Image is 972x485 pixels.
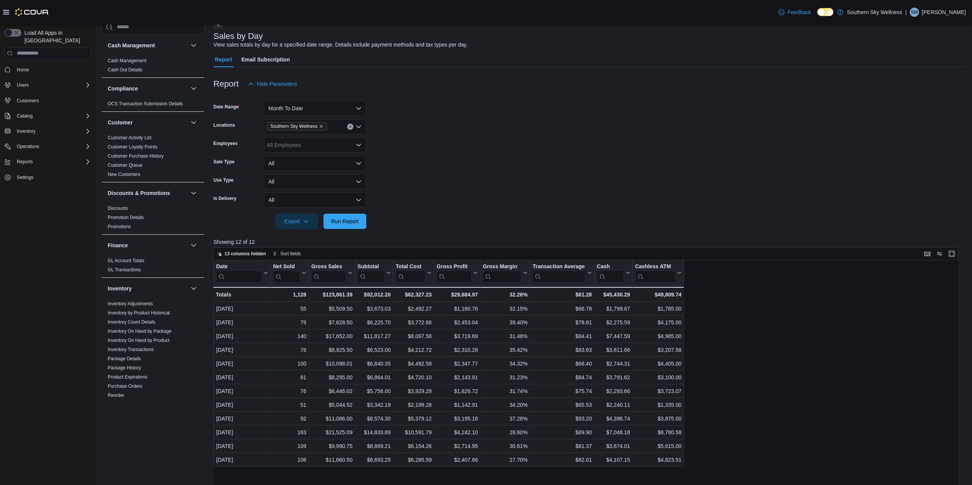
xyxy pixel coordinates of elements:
[108,153,164,159] span: Customer Purchase History
[108,67,142,73] a: Cash Out Details
[635,428,681,437] div: $8,780.58
[483,345,527,354] div: 35.42%
[311,414,353,423] div: $11,086.00
[102,204,204,234] div: Discounts & Promotions
[108,267,141,273] span: GL Transactions
[108,285,132,292] h3: Inventory
[14,173,36,182] a: Settings
[270,249,304,258] button: Sort fields
[396,414,432,423] div: $5,379.12
[273,318,306,327] div: 79
[108,393,124,398] a: Reorder
[356,142,362,148] button: Open list of options
[532,400,592,409] div: $65.53
[311,263,346,282] div: Gross Sales
[213,122,235,128] label: Locations
[396,332,432,341] div: $8,097.58
[437,400,478,409] div: $1,142.91
[108,365,141,371] a: Package History
[483,263,521,282] div: Gross Margin
[532,345,592,354] div: $83.63
[597,387,630,396] div: $2,293.66
[437,304,478,313] div: $1,180.76
[357,373,391,382] div: $6,864.01
[108,319,155,325] span: Inventory Count Details
[2,80,94,90] button: Users
[17,113,32,119] span: Catalog
[483,263,527,282] button: Gross Margin
[14,172,91,182] span: Settings
[922,8,966,17] p: [PERSON_NAME]
[396,387,432,396] div: $3,929.28
[635,290,681,299] div: $49,809.74
[189,189,198,198] button: Discounts & Promotions
[108,58,146,63] a: Cash Management
[635,373,681,382] div: $3,100.00
[396,441,432,451] div: $6,154.26
[108,162,142,168] span: Customer Queue
[396,318,432,327] div: $3,772.66
[319,124,323,129] button: Remove Southern Sky Wellness from selection in this group
[108,85,138,92] h3: Compliance
[108,383,142,389] span: Purchase Orders
[597,373,630,382] div: $3,791.62
[597,263,624,270] div: Cash
[483,428,527,437] div: 28.60%
[532,441,592,451] div: $81.37
[347,124,353,130] button: Clear input
[215,52,232,67] span: Report
[635,304,681,313] div: $1,785.00
[532,414,592,423] div: $93.20
[437,441,478,451] div: $2,714.95
[437,414,478,423] div: $3,195.18
[396,263,425,282] div: Total Cost
[216,345,268,354] div: [DATE]
[245,76,300,92] button: Hide Parameters
[923,249,932,258] button: Keyboard shortcuts
[108,374,147,380] span: Product Expirations
[357,263,385,270] div: Subtotal
[635,318,681,327] div: $4,175.00
[273,290,306,299] div: 1,128
[635,359,681,368] div: $4,405.00
[635,263,675,282] div: Cashless ATM
[14,157,91,166] span: Reports
[311,263,346,270] div: Gross Sales
[264,156,366,171] button: All
[775,5,814,20] a: Feedback
[437,263,472,270] div: Gross Profit
[311,428,353,437] div: $21,525.09
[108,328,171,334] span: Inventory On Hand by Package
[216,441,268,451] div: [DATE]
[357,359,391,368] div: $6,840.35
[483,414,527,423] div: 37.26%
[2,126,94,137] button: Inventory
[264,174,366,189] button: All
[2,172,94,183] button: Settings
[108,346,154,353] span: Inventory Transactions
[108,206,128,211] a: Discounts
[273,359,306,368] div: 100
[108,337,169,343] span: Inventory On Hand by Product
[108,214,144,221] span: Promotion Details
[483,318,527,327] div: 39.40%
[331,218,359,225] span: Run Report
[597,400,630,409] div: $2,240.11
[311,332,353,341] div: $17,652.00
[437,345,478,354] div: $2,310.28
[108,347,154,352] a: Inventory Transactions
[437,263,472,282] div: Gross Profit
[311,263,353,282] button: Gross Sales
[273,332,306,341] div: 140
[216,387,268,396] div: [DATE]
[597,359,630,368] div: $2,744.31
[108,310,170,316] a: Inventory by Product Historical
[17,143,39,150] span: Operations
[357,290,391,299] div: $92,012.20
[189,84,198,93] button: Compliance
[635,400,681,409] div: $1,335.00
[273,441,306,451] div: 109
[357,304,391,313] div: $3,673.03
